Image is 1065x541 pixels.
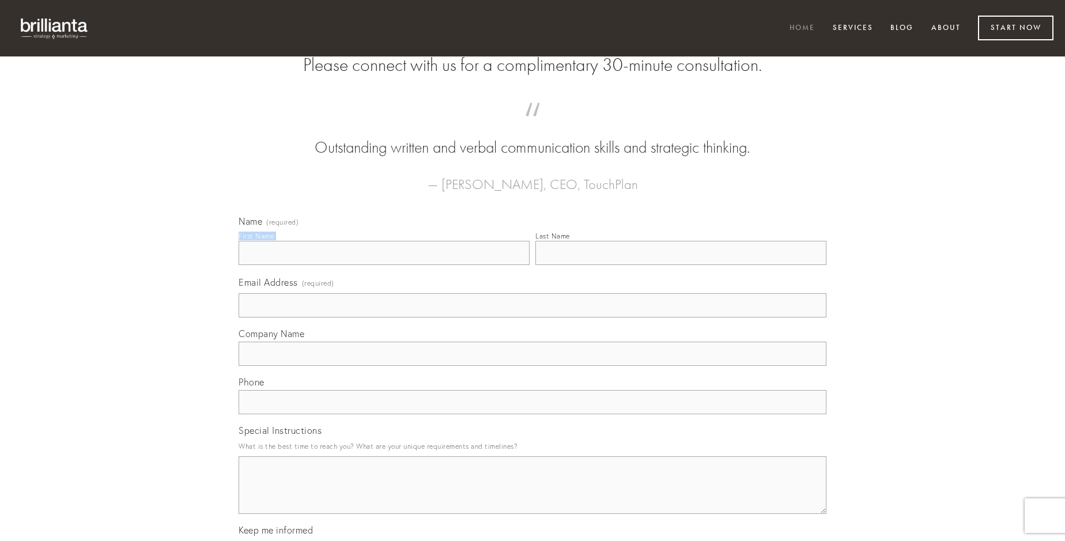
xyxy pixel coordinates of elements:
span: “ [257,114,808,137]
span: (required) [302,275,334,291]
h2: Please connect with us for a complimentary 30-minute consultation. [239,54,826,76]
span: Phone [239,376,265,388]
a: Blog [883,19,921,38]
span: (required) [266,219,299,226]
figcaption: — [PERSON_NAME], CEO, TouchPlan [257,159,808,196]
a: Services [825,19,881,38]
span: Company Name [239,328,304,339]
p: What is the best time to reach you? What are your unique requirements and timelines? [239,438,826,454]
span: Name [239,215,262,227]
img: brillianta - research, strategy, marketing [12,12,98,45]
span: Keep me informed [239,524,313,536]
a: About [924,19,968,38]
span: Email Address [239,277,298,288]
div: Last Name [535,232,570,240]
a: Home [782,19,822,38]
a: Start Now [978,16,1053,40]
span: Special Instructions [239,425,322,436]
div: First Name [239,232,274,240]
blockquote: Outstanding written and verbal communication skills and strategic thinking. [257,114,808,159]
